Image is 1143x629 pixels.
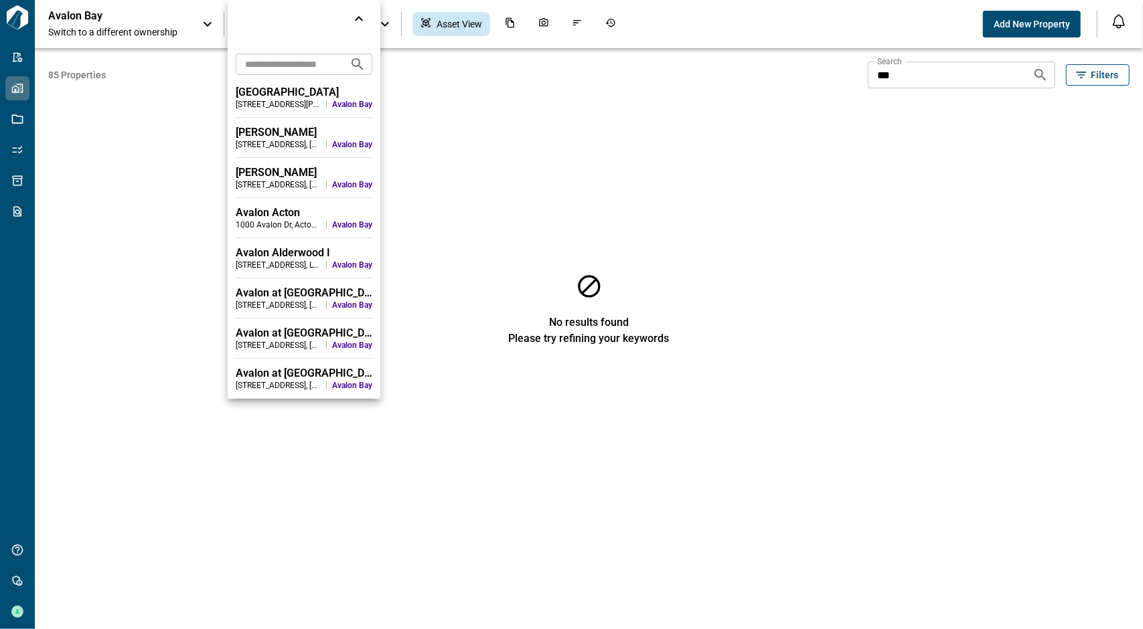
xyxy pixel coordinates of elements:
div: [STREET_ADDRESS] , [GEOGRAPHIC_DATA] , [GEOGRAPHIC_DATA] [236,300,321,310]
div: [GEOGRAPHIC_DATA] [236,86,372,99]
div: [STREET_ADDRESS] , [GEOGRAPHIC_DATA] , [GEOGRAPHIC_DATA] [236,340,321,351]
span: Avalon Bay [332,380,372,391]
span: Avalon Bay [332,139,372,150]
div: Avalon Alderwood I [236,246,372,260]
div: Avalon Acton [236,206,372,219]
button: Search projects [344,51,371,78]
span: Avalon Bay [332,179,372,190]
div: Avalon at [GEOGRAPHIC_DATA] [236,327,372,340]
span: Avalon Bay [332,300,372,310]
div: [PERSON_NAME] [236,126,372,139]
div: Avalon at [GEOGRAPHIC_DATA] [236,286,372,300]
div: [STREET_ADDRESS] , [GEOGRAPHIC_DATA] , [GEOGRAPHIC_DATA] [236,179,321,190]
div: [STREET_ADDRESS] , [PERSON_NAME] , [GEOGRAPHIC_DATA] [236,380,321,391]
div: 1000 Avalon Dr , Acton , [GEOGRAPHIC_DATA] [236,219,321,230]
span: Avalon Bay [332,260,372,270]
span: Avalon Bay [332,340,372,351]
div: Avalon at [GEOGRAPHIC_DATA] [236,367,372,380]
div: [STREET_ADDRESS] , [GEOGRAPHIC_DATA] , [GEOGRAPHIC_DATA] [236,139,321,150]
div: [STREET_ADDRESS][PERSON_NAME] , [GEOGRAPHIC_DATA] , [GEOGRAPHIC_DATA] [236,99,321,110]
span: Avalon Bay [332,219,372,230]
div: [PERSON_NAME] [236,166,372,179]
div: [STREET_ADDRESS] , Lynnwood , [GEOGRAPHIC_DATA] [236,260,321,270]
span: Avalon Bay [332,99,372,110]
